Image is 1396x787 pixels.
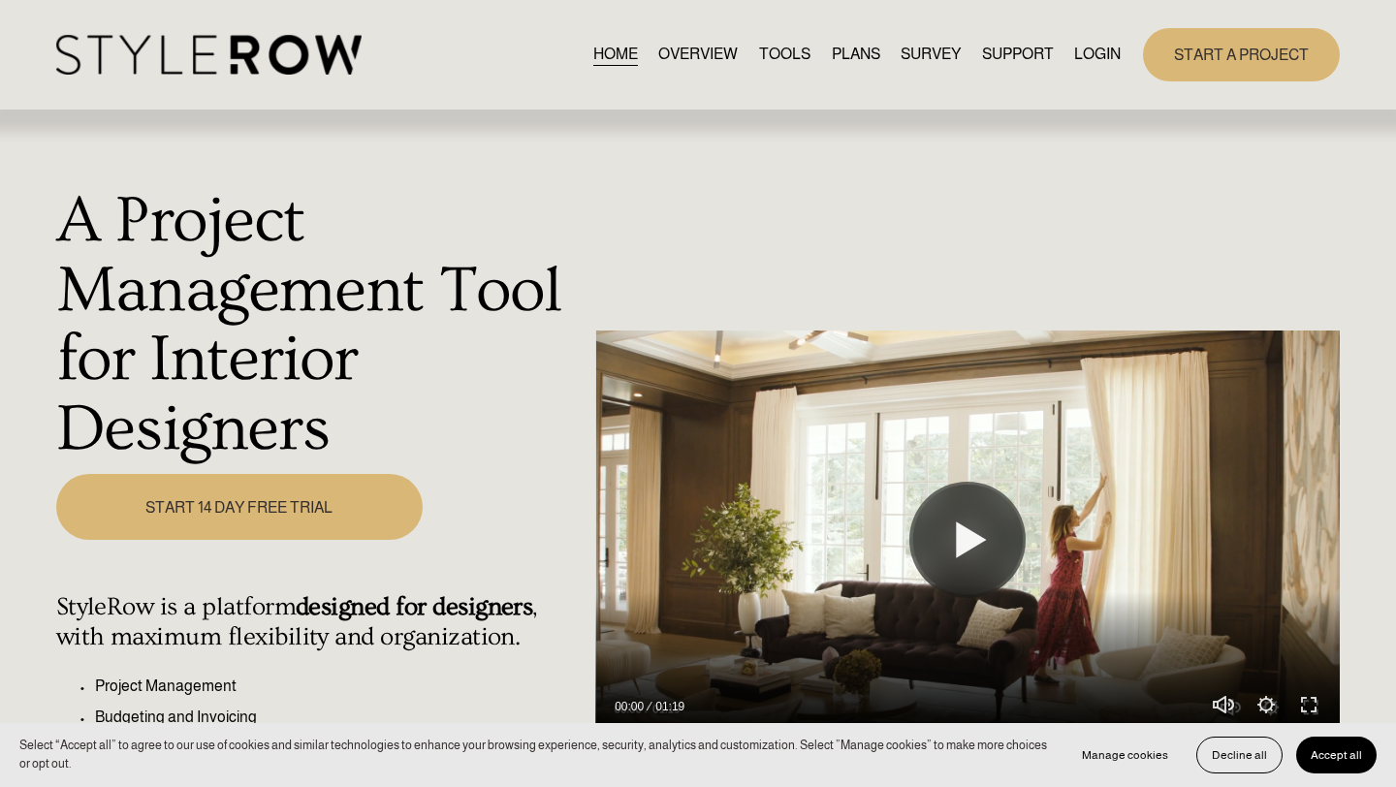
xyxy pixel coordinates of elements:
[95,675,586,698] p: Project Management
[1311,748,1362,762] span: Accept all
[56,474,424,540] a: START 14 DAY FREE TRIAL
[615,697,649,716] div: Current time
[56,35,362,75] img: StyleRow
[1196,737,1283,773] button: Decline all
[19,737,1048,773] p: Select “Accept all” to agree to our use of cookies and similar technologies to enhance your brows...
[1082,748,1168,762] span: Manage cookies
[1212,748,1267,762] span: Decline all
[56,592,586,652] h4: StyleRow is a platform , with maximum flexibility and organization.
[832,42,880,68] a: PLANS
[593,42,638,68] a: HOME
[982,43,1054,66] span: SUPPORT
[1074,42,1121,68] a: LOGIN
[95,706,586,729] p: Budgeting and Invoicing
[901,42,961,68] a: SURVEY
[909,482,1026,598] button: Play
[649,697,689,716] div: Duration
[1067,737,1183,773] button: Manage cookies
[56,186,586,464] h1: A Project Management Tool for Interior Designers
[296,592,532,621] strong: designed for designers
[1143,28,1340,81] a: START A PROJECT
[658,42,738,68] a: OVERVIEW
[1296,737,1377,773] button: Accept all
[759,42,810,68] a: TOOLS
[982,42,1054,68] a: folder dropdown
[615,719,1320,733] input: Seek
